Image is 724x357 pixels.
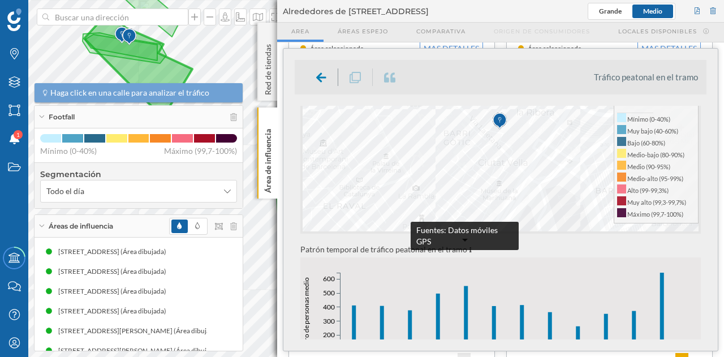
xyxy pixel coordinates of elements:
text: 600 [323,275,335,283]
span: Medio [643,7,662,15]
img: Marker [115,24,129,46]
p: Patrón temporal de tráfico peatonal en el tramo [300,243,701,256]
span: Áreas de influencia [49,221,113,231]
span: Haga click en una calle para analizar el tráfico [50,87,209,98]
img: Geoblink Logo [7,8,21,31]
dd: Medio-bajo (80-90%) [627,149,684,161]
span: Máximo (99,7-100%) [164,145,237,157]
span: Origen de consumidores [494,27,590,36]
text: 500 [323,289,335,297]
span: Áreas espejo [338,27,388,36]
div: [STREET_ADDRESS][PERSON_NAME] (Área dibujada) [58,325,225,337]
span: Todo el día [46,186,84,197]
span: Alrededores de [STREET_ADDRESS] [283,6,429,17]
text: 400 [323,303,335,311]
text: 300 [323,317,335,325]
span: Locales disponibles [618,27,697,36]
p: Red de tiendas [262,40,274,95]
dd: Alto (99-99,3%) [627,185,669,196]
span: 1 [16,129,20,140]
dd: Muy bajo (40-60%) [627,126,678,137]
div: [STREET_ADDRESS] (Área dibujada) [58,286,172,297]
text: 200 [323,331,335,339]
img: Marker [122,25,136,48]
span: Área seleccionada [528,44,581,53]
dd: Mínimo (0-40%) [627,114,670,125]
img: Marker [493,110,507,132]
dd: Bajo (60-80%) [627,137,665,149]
span: Soporte [23,8,63,18]
dd: Medio-alto (95-99%) [627,173,683,184]
div: [STREET_ADDRESS] (Área dibujada) [58,266,172,277]
li: Tráfico peatonal en el tramo [594,71,698,83]
div: [STREET_ADDRESS] (Área dibujada) [58,306,172,317]
div: [STREET_ADDRESS][PERSON_NAME] (Área dibujada) [58,345,225,356]
p: Área de influencia [262,124,274,193]
span: Área seleccionada [310,44,364,53]
div: Fuentes: Datos móviles GPS [416,225,513,247]
span: Mínimo (0-40%) [40,145,97,157]
span: Grande [599,7,622,15]
div: [STREET_ADDRESS] (Área dibujada) [58,246,172,257]
dd: Muy alto (99,3-99,7%) [627,197,686,208]
h4: Segmentación [40,169,237,180]
span: Comparativa [416,27,466,36]
dd: Medio (90-95%) [627,161,670,173]
span: Area [291,27,309,36]
span: Footfall [49,112,75,122]
dd: Máximo (99,7-100%) [627,209,683,220]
